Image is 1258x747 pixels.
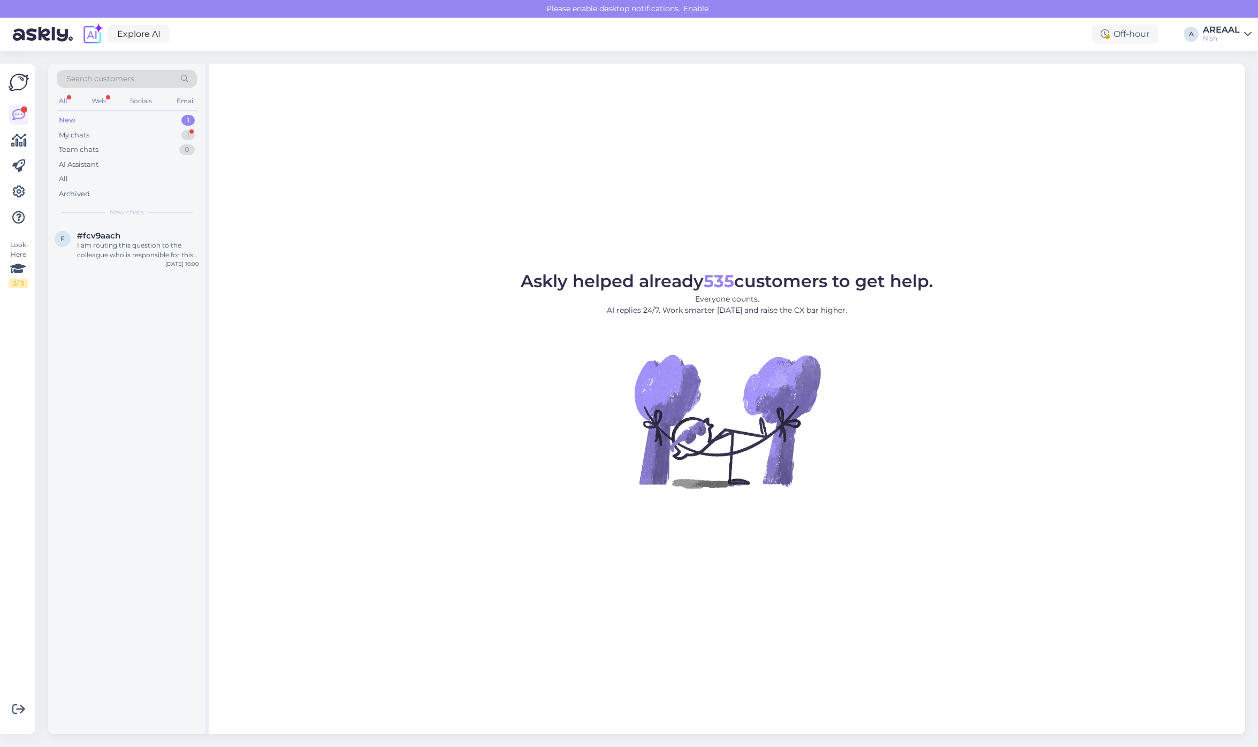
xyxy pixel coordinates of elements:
[179,144,195,155] div: 0
[9,72,29,93] img: Askly Logo
[59,115,75,126] div: New
[704,271,734,291] b: 535
[59,144,98,155] div: Team chats
[181,130,195,141] div: 1
[680,4,712,13] span: Enable
[81,23,104,45] img: explore-ai
[59,159,98,170] div: AI Assistant
[108,25,170,43] a: Explore AI
[128,94,154,108] div: Socials
[59,130,89,141] div: My chats
[59,174,68,184] div: All
[57,94,69,108] div: All
[174,94,197,108] div: Email
[1203,34,1240,43] div: Nish
[1203,26,1240,34] div: AREAAL
[60,235,65,243] span: f
[89,94,108,108] div: Web
[521,294,933,316] p: Everyone counts. AI replies 24/7. Work smarter [DATE] and raise the CX bar higher.
[631,325,824,517] img: No Chat active
[521,271,933,291] span: Askly helped already customers to get help.
[110,207,144,217] span: New chats
[1092,25,1158,44] div: Off-hour
[181,115,195,126] div: 1
[1203,26,1252,43] a: AREAALNish
[9,279,28,288] div: 2 / 3
[1184,27,1199,42] div: A
[77,241,199,260] div: I am routing this question to the colleague who is responsible for this topic. The reply might ta...
[77,231,120,241] span: #fcv9aach
[66,73,134,84] span: Search customers
[165,260,199,268] div: [DATE] 16:00
[59,189,90,199] div: Archived
[9,240,28,288] div: Look Here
